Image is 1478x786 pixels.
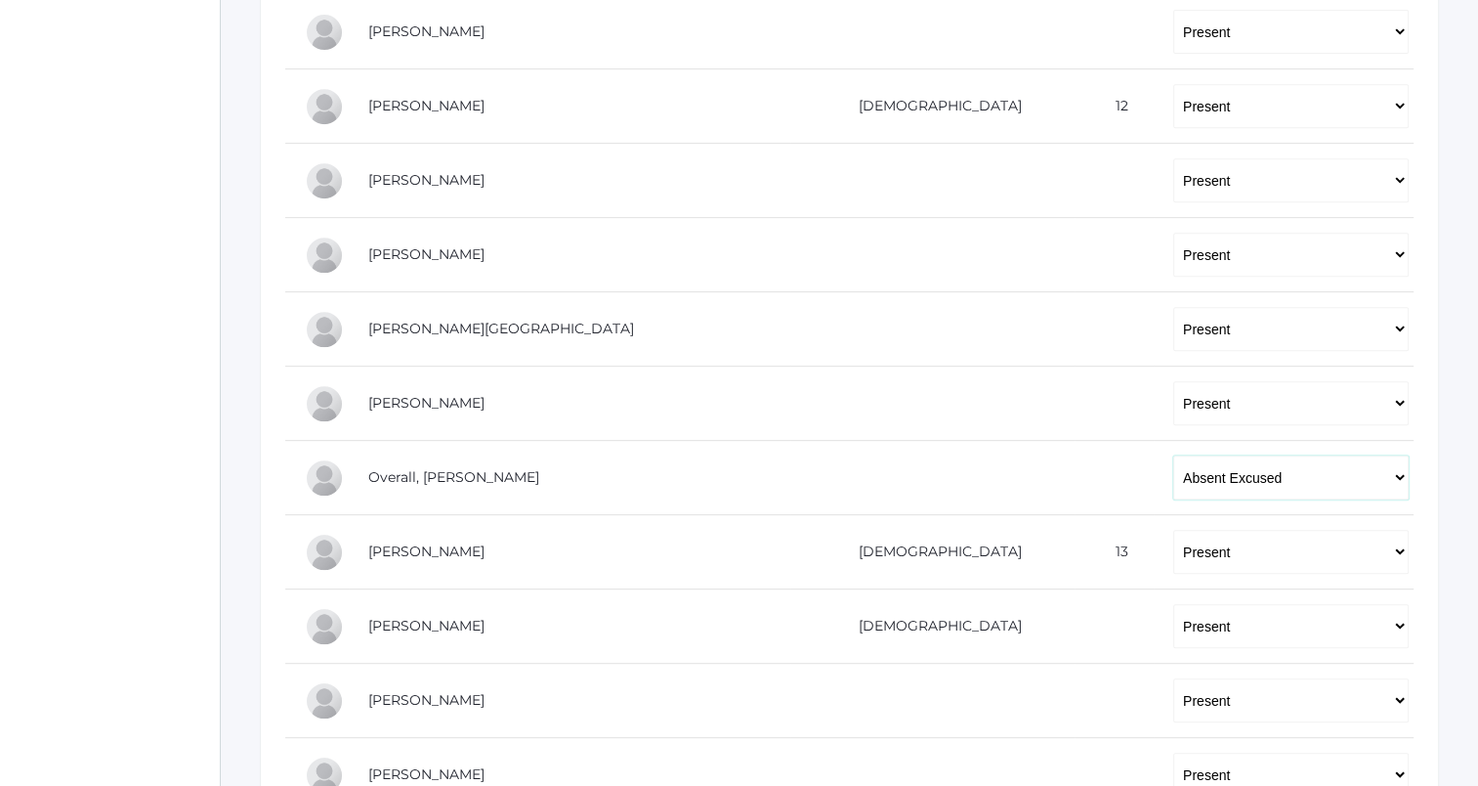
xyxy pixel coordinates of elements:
a: Overall, [PERSON_NAME] [368,468,539,486]
td: [DEMOGRAPHIC_DATA] [790,515,1076,589]
a: [PERSON_NAME] [368,394,485,412]
td: 12 [1075,69,1154,144]
div: Marissa Myers [305,384,344,423]
a: [PERSON_NAME] [368,245,485,263]
a: [PERSON_NAME] [368,22,485,40]
div: Levi Erner [305,13,344,52]
a: [PERSON_NAME][GEOGRAPHIC_DATA] [368,320,634,337]
div: Payton Paterson [305,533,344,572]
a: [PERSON_NAME] [368,97,485,114]
a: [PERSON_NAME] [368,543,485,560]
a: [PERSON_NAME] [368,765,485,783]
div: Shelby Hill [305,310,344,349]
div: Olivia Puha [305,681,344,720]
div: Chris Overall [305,458,344,498]
a: [PERSON_NAME] [368,171,485,189]
div: Raelyn Hazen [305,236,344,275]
div: Rachel Hayton [305,161,344,200]
a: [PERSON_NAME] [368,617,485,634]
div: Chase Farnes [305,87,344,126]
div: Cole Pecor [305,607,344,646]
td: 13 [1075,515,1154,589]
td: [DEMOGRAPHIC_DATA] [790,589,1076,664]
td: [DEMOGRAPHIC_DATA] [790,69,1076,144]
a: [PERSON_NAME] [368,691,485,709]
